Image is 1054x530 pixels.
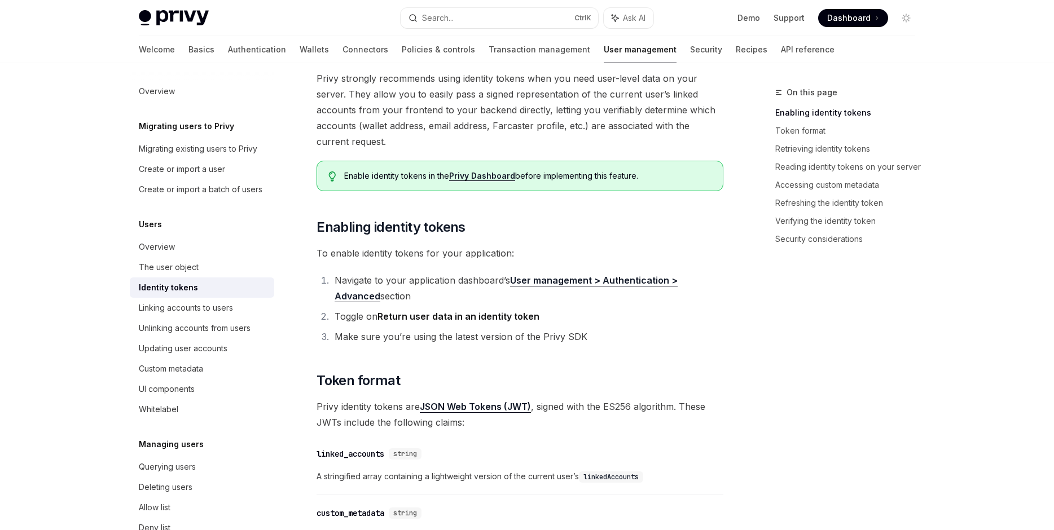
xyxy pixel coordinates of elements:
[130,399,274,419] a: Whitelabel
[139,501,170,514] div: Allow list
[139,382,195,396] div: UI components
[139,321,251,335] div: Unlinking accounts from users
[827,12,871,24] span: Dashboard
[130,159,274,179] a: Create or import a user
[775,122,924,140] a: Token format
[130,338,274,359] a: Updating user accounts
[775,176,924,194] a: Accessing custom metadata
[139,480,192,494] div: Deleting users
[317,507,384,519] div: custom_metadata
[781,36,835,63] a: API reference
[130,257,274,277] a: The user object
[139,120,234,133] h5: Migrating users to Privy
[787,86,837,99] span: On this page
[331,308,723,324] li: Toggle on
[489,36,590,63] a: Transaction management
[139,162,225,176] div: Create or import a user
[139,10,209,26] img: light logo
[317,372,400,390] span: Token format
[130,179,274,200] a: Create or import a batch of users
[130,81,274,101] a: Overview
[130,237,274,257] a: Overview
[775,194,924,212] a: Refreshing the identity token
[401,8,598,28] button: Search...CtrlK
[228,36,286,63] a: Authentication
[623,12,645,24] span: Ask AI
[130,379,274,399] a: UI components
[897,9,915,27] button: Toggle dark mode
[317,245,723,261] span: To enable identity tokens for your application:
[130,477,274,497] a: Deleting users
[377,311,539,322] strong: Return user data in an identity token
[139,301,233,315] div: Linking accounts to users
[818,9,888,27] a: Dashboard
[139,260,199,274] div: The user object
[139,240,175,254] div: Overview
[130,139,274,159] a: Migrating existing users to Privy
[774,12,805,24] a: Support
[188,36,214,63] a: Basics
[775,158,924,176] a: Reading identity tokens on your server
[736,36,767,63] a: Recipes
[328,171,336,182] svg: Tip
[604,36,677,63] a: User management
[139,281,198,294] div: Identity tokens
[422,11,454,25] div: Search...
[130,457,274,477] a: Querying users
[737,12,760,24] a: Demo
[775,104,924,122] a: Enabling identity tokens
[317,448,384,460] div: linked_accounts
[331,329,723,344] li: Make sure you’re using the latest version of the Privy SDK
[139,85,175,98] div: Overview
[139,183,262,196] div: Create or import a batch of users
[139,403,178,416] div: Whitelabel
[344,170,712,182] span: Enable identity tokens in the before implementing this feature.
[393,509,417,518] span: string
[331,272,723,304] li: Navigate to your application dashboard’s section
[130,359,274,379] a: Custom metadata
[139,460,196,474] div: Querying users
[130,318,274,338] a: Unlinking accounts from users
[139,142,257,156] div: Migrating existing users to Privy
[139,362,203,376] div: Custom metadata
[574,14,591,23] span: Ctrl K
[420,401,531,413] a: JSON Web Tokens (JWT)
[139,342,227,355] div: Updating user accounts
[317,470,723,483] span: A stringified array containing a lightweight version of the current user’s
[775,212,924,230] a: Verifying the identity token
[130,497,274,518] a: Allow list
[300,36,329,63] a: Wallets
[775,140,924,158] a: Retrieving identity tokens
[690,36,722,63] a: Security
[130,277,274,298] a: Identity tokens
[393,449,417,458] span: string
[139,438,204,451] h5: Managing users
[402,36,475,63] a: Policies & controls
[449,171,515,181] a: Privy Dashboard
[130,298,274,318] a: Linking accounts to users
[139,218,162,231] h5: Users
[604,8,653,28] button: Ask AI
[317,399,723,430] span: Privy identity tokens are , signed with the ES256 algorithm. These JWTs include the following cla...
[139,36,175,63] a: Welcome
[317,70,723,149] span: Privy strongly recommends using identity tokens when you need user-level data on your server. The...
[342,36,388,63] a: Connectors
[579,471,643,483] code: linkedAccounts
[317,218,465,236] span: Enabling identity tokens
[775,230,924,248] a: Security considerations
